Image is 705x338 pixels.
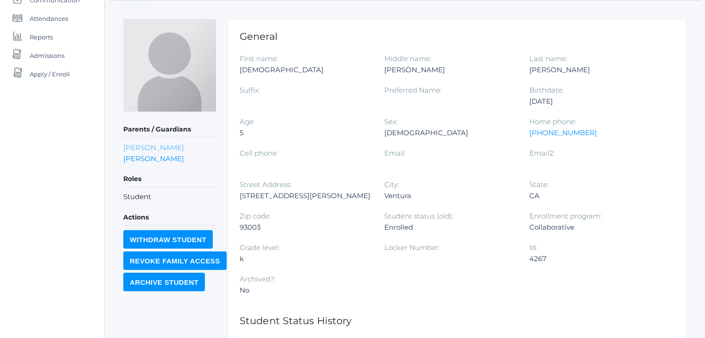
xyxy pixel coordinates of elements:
div: [STREET_ADDRESS][PERSON_NAME] [240,190,370,201]
label: Cell phone: [240,149,278,157]
div: Ventura [384,190,515,201]
div: 93003 [240,222,370,233]
label: Sex: [384,117,398,126]
label: Last name: [529,54,567,63]
h5: Parents / Guardians [123,122,216,138]
label: Birthdate: [529,86,564,94]
h5: Actions [123,210,216,225]
span: Reports [30,28,53,46]
h1: General [240,31,674,42]
div: [PERSON_NAME] [529,64,660,75]
label: State: [529,180,549,189]
div: k [240,253,370,264]
label: Locker Number: [384,243,440,252]
input: Withdraw Student [123,230,213,249]
div: [DEMOGRAPHIC_DATA] [384,127,515,138]
img: Bodhi Dreher [123,19,216,112]
li: Student [123,192,216,202]
label: Student status (old): [384,212,453,220]
div: 4267 [529,253,660,264]
label: Street Address: [240,180,292,189]
input: Archive Student [123,273,205,291]
label: Email: [384,149,406,157]
label: City: [384,180,399,189]
a: [PERSON_NAME] [123,143,184,152]
label: Middle name: [384,54,432,63]
label: Preferred Name: [384,86,442,94]
label: Zip code: [240,212,271,220]
div: [DEMOGRAPHIC_DATA] [240,64,370,75]
label: Id: [529,243,537,252]
h5: Roles [123,171,216,187]
div: Collaborative [529,222,660,233]
label: Archived?: [240,275,275,283]
label: Email2: [529,149,554,157]
label: First name: [240,54,278,63]
label: Suffix: [240,86,260,94]
div: 5 [240,127,370,138]
h1: Student Status History [240,315,674,326]
a: [PERSON_NAME] [123,154,184,163]
span: Admissions [30,46,64,65]
span: Attendances [30,9,68,28]
div: [DATE] [529,96,660,107]
a: [PHONE_NUMBER] [529,128,597,137]
div: [PERSON_NAME] [384,64,515,75]
label: Age: [240,117,255,126]
div: No [240,285,370,296]
div: Enrolled [384,222,515,233]
label: Grade level: [240,243,279,252]
input: Revoke Family Access [123,251,227,270]
div: CA [529,190,660,201]
span: Apply / Enroll [30,65,70,83]
label: Enrollment program: [529,212,602,220]
label: Home phone: [529,117,576,126]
